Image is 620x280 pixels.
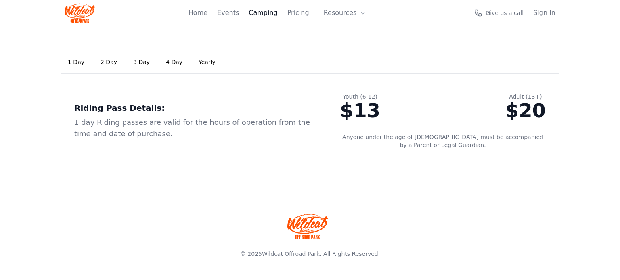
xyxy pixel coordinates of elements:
a: 4 Day [159,52,189,73]
a: 1 Day [61,52,91,73]
div: $13 [340,101,380,120]
p: Anyone under the age of [DEMOGRAPHIC_DATA] must be accompanied by a Parent or Legal Guardian. [340,133,546,149]
a: Home [189,8,207,18]
a: Pricing [287,8,309,18]
a: Camping [249,8,277,18]
a: Sign In [533,8,555,18]
span: Give us a call [486,9,524,17]
a: Events [217,8,239,18]
div: Adult (13+) [505,93,546,101]
a: 3 Day [127,52,156,73]
div: $20 [505,101,546,120]
img: Wildcat Logo [65,3,95,23]
a: Wildcat Offroad Park [262,251,320,257]
div: 1 day Riding passes are valid for the hours of operation from the time and date of purchase. [74,117,314,139]
a: 2 Day [94,52,124,73]
div: Riding Pass Details: [74,102,314,114]
a: Yearly [192,52,222,73]
a: Give us a call [474,9,524,17]
div: Youth (6-12) [340,93,380,101]
span: © 2025 . All Rights Reserved. [240,251,380,257]
button: Resources [319,5,371,21]
img: Wildcat Offroad park [287,214,328,239]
